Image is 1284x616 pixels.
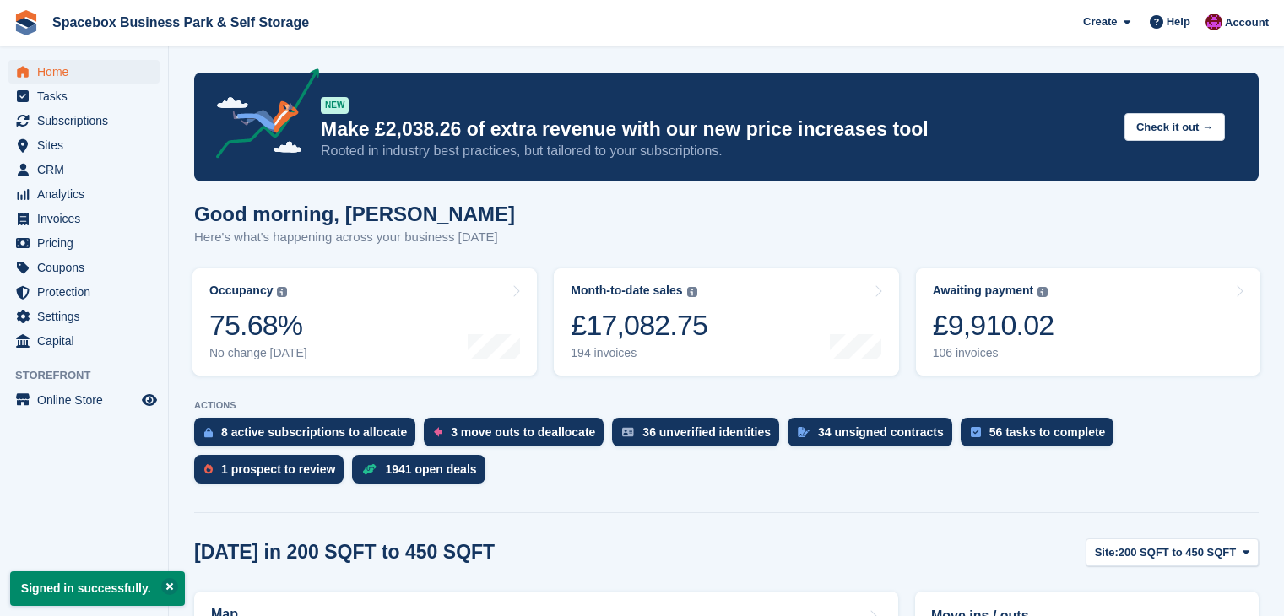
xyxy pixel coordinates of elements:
[961,418,1123,455] a: 56 tasks to complete
[194,455,352,492] a: 1 prospect to review
[8,84,160,108] a: menu
[37,256,138,279] span: Coupons
[37,133,138,157] span: Sites
[8,158,160,181] a: menu
[1095,544,1119,561] span: Site:
[139,390,160,410] a: Preview store
[37,182,138,206] span: Analytics
[1037,287,1048,297] img: icon-info-grey-7440780725fd019a000dd9b08b2336e03edf1995a4989e88bcd33f0948082b44.svg
[321,117,1111,142] p: Make £2,038.26 of extra revenue with our new price increases tool
[221,425,407,439] div: 8 active subscriptions to allocate
[15,367,168,384] span: Storefront
[194,418,424,455] a: 8 active subscriptions to allocate
[571,346,707,360] div: 194 invoices
[642,425,771,439] div: 36 unverified identities
[8,60,160,84] a: menu
[277,287,287,297] img: icon-info-grey-7440780725fd019a000dd9b08b2336e03edf1995a4989e88bcd33f0948082b44.svg
[434,427,442,437] img: move_outs_to_deallocate_icon-f764333ba52eb49d3ac5e1228854f67142a1ed5810a6f6cc68b1a99e826820c5.svg
[916,268,1260,376] a: Awaiting payment £9,910.02 106 invoices
[46,8,316,36] a: Spacebox Business Park & Self Storage
[194,541,495,564] h2: [DATE] in 200 SQFT to 450 SQFT
[8,388,160,412] a: menu
[8,305,160,328] a: menu
[321,142,1111,160] p: Rooted in industry best practices, but tailored to your subscriptions.
[204,464,213,474] img: prospect-51fa495bee0391a8d652442698ab0144808aea92771e9ea1ae160a38d050c398.svg
[451,425,595,439] div: 3 move outs to deallocate
[1086,538,1259,566] button: Site: 200 SQFT to 450 SQFT
[37,231,138,255] span: Pricing
[202,68,320,165] img: price-adjustments-announcement-icon-8257ccfd72463d97f412b2fc003d46551f7dbcb40ab6d574587a9cd5c0d94...
[37,84,138,108] span: Tasks
[209,308,307,343] div: 75.68%
[194,228,515,247] p: Here's what's happening across your business [DATE]
[321,97,349,114] div: NEW
[37,329,138,353] span: Capital
[37,60,138,84] span: Home
[1119,544,1236,561] span: 200 SQFT to 450 SQFT
[933,308,1054,343] div: £9,910.02
[209,284,273,298] div: Occupancy
[818,425,944,439] div: 34 unsigned contracts
[192,268,537,376] a: Occupancy 75.68% No change [DATE]
[1167,14,1190,30] span: Help
[788,418,961,455] a: 34 unsigned contracts
[687,287,697,297] img: icon-info-grey-7440780725fd019a000dd9b08b2336e03edf1995a4989e88bcd33f0948082b44.svg
[8,133,160,157] a: menu
[8,207,160,230] a: menu
[37,305,138,328] span: Settings
[8,109,160,132] a: menu
[971,427,981,437] img: task-75834270c22a3079a89374b754ae025e5fb1db73e45f91037f5363f120a921f8.svg
[933,284,1034,298] div: Awaiting payment
[1124,113,1225,141] button: Check it out →
[1225,14,1269,31] span: Account
[571,308,707,343] div: £17,082.75
[385,462,476,476] div: 1941 open deals
[8,182,160,206] a: menu
[194,203,515,225] h1: Good morning, [PERSON_NAME]
[571,284,682,298] div: Month-to-date sales
[204,427,213,438] img: active_subscription_to_allocate_icon-d502201f5373d7db506a760aba3b589e785aa758c864c3986d89f69b8ff3...
[798,427,810,437] img: contract_signature_icon-13c848040528278c33f63329250d36e43548de30e8caae1d1a13099fd9432cc5.svg
[37,109,138,132] span: Subscriptions
[989,425,1106,439] div: 56 tasks to complete
[8,256,160,279] a: menu
[209,346,307,360] div: No change [DATE]
[37,388,138,412] span: Online Store
[8,231,160,255] a: menu
[10,571,185,606] p: Signed in successfully.
[8,280,160,304] a: menu
[37,158,138,181] span: CRM
[1205,14,1222,30] img: Shitika Balanath
[14,10,39,35] img: stora-icon-8386f47178a22dfd0bd8f6a31ec36ba5ce8667c1dd55bd0f319d3a0aa187defe.svg
[933,346,1054,360] div: 106 invoices
[37,280,138,304] span: Protection
[612,418,788,455] a: 36 unverified identities
[221,462,335,476] div: 1 prospect to review
[1083,14,1117,30] span: Create
[424,418,612,455] a: 3 move outs to deallocate
[554,268,898,376] a: Month-to-date sales £17,082.75 194 invoices
[622,427,634,437] img: verify_identity-adf6edd0f0f0b5bbfe63781bf79b02c33cf7c696d77639b501bdc392416b5a36.svg
[37,207,138,230] span: Invoices
[8,329,160,353] a: menu
[352,455,493,492] a: 1941 open deals
[362,463,377,475] img: deal-1b604bf984904fb50ccaf53a9ad4b4a5d6e5aea283cecdc64d6e3604feb123c2.svg
[194,400,1259,411] p: ACTIONS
